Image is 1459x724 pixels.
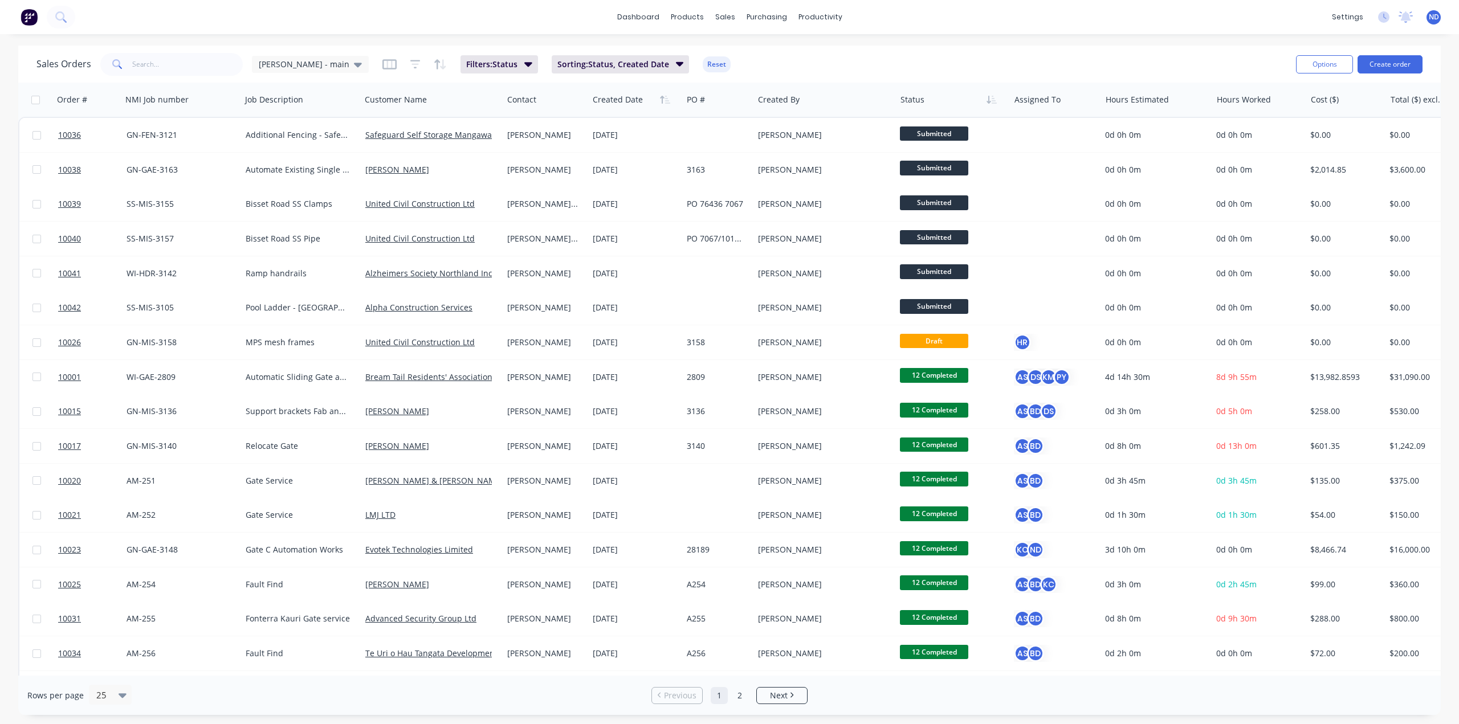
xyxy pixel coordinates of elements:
[687,406,745,417] div: 3136
[246,371,351,383] div: Automatic Sliding Gate and Fence
[1310,406,1378,417] div: $258.00
[58,636,127,670] a: 10034
[1216,648,1252,658] span: 0d 0h 0m
[1105,371,1202,383] div: 4d 14h 30m
[1014,541,1031,558] div: KC
[900,368,968,382] span: 12 Completed
[36,59,91,69] h1: Sales Orders
[758,198,885,210] div: [PERSON_NAME]
[246,198,351,210] div: Bisset Road SS Clamps
[1216,164,1252,175] span: 0d 0h 0m
[758,613,885,624] div: [PERSON_NAME]
[58,291,127,325] a: 10042
[687,164,745,175] div: 3163
[900,472,968,486] span: 12 Completed
[1310,475,1378,486] div: $135.00
[365,94,427,105] div: Customer Name
[58,406,81,417] span: 10015
[1310,440,1378,452] div: $601.35
[1216,233,1252,244] span: 0d 0h 0m
[246,164,351,175] div: Automate Existing Single Leaf Swing Gate
[900,541,968,555] span: 12 Completed
[900,161,968,175] span: Submitted
[246,440,351,452] div: Relocate Gate
[1216,509,1257,520] span: 0d 1h 30m
[710,9,741,26] div: sales
[58,256,127,291] a: 10041
[593,509,678,521] div: [DATE]
[1310,648,1378,659] div: $72.00
[900,126,968,141] span: Submitted
[593,268,678,279] div: [DATE]
[58,509,81,521] span: 10021
[507,129,580,141] div: [PERSON_NAME]
[900,645,968,659] span: 12 Completed
[593,648,678,659] div: [DATE]
[1105,475,1202,486] div: 0d 3h 45m
[711,687,728,704] a: Page 1 is your current page
[58,613,81,624] span: 10031
[1216,406,1252,416] span: 0d 5h 0m
[593,198,678,210] div: [DATE]
[246,129,351,141] div: Additional Fencing - Safeguard Storage
[460,55,538,73] button: Filters:Status
[1014,437,1031,455] div: AS
[507,475,580,486] div: [PERSON_NAME]
[1429,12,1439,22] span: ND
[1027,369,1044,386] div: DS
[58,544,81,555] span: 10023
[1310,371,1378,383] div: $13,982.8593
[259,58,349,70] span: [PERSON_NAME] - main
[507,337,580,348] div: [PERSON_NAME]
[758,94,800,105] div: Created By
[58,567,127,602] a: 10025
[900,94,924,105] div: Status
[58,498,127,532] a: 10021
[1105,129,1202,141] div: 0d 0h 0m
[758,302,885,313] div: [PERSON_NAME]
[246,233,351,244] div: Bisset Road SS Pipe
[652,690,702,701] a: Previous page
[1014,610,1031,627] div: AS
[1310,129,1378,141] div: $0.00
[365,475,503,486] a: [PERSON_NAME] & [PERSON_NAME]
[1027,403,1044,420] div: BD
[365,406,429,416] a: [PERSON_NAME]
[58,129,81,141] span: 10036
[665,9,710,26] div: products
[1216,129,1252,140] span: 0d 0h 0m
[687,440,745,452] div: 3140
[687,337,745,348] div: 3158
[1216,302,1252,313] span: 0d 0h 0m
[593,337,678,348] div: [DATE]
[1216,579,1257,590] span: 0d 2h 45m
[1105,579,1202,590] div: 0d 3h 0m
[507,579,580,590] div: [PERSON_NAME]
[1310,337,1378,348] div: $0.00
[664,690,696,701] span: Previous
[365,233,475,244] a: United Civil Construction Ltd
[1105,544,1202,555] div: 3d 10h 0m
[758,129,885,141] div: [PERSON_NAME]
[900,610,968,624] span: 12 Completed
[1040,403,1057,420] div: DS
[1014,403,1031,420] div: AS
[703,56,731,72] button: Reset
[1027,506,1044,523] div: BD
[1105,440,1202,452] div: 0d 8h 0m
[1014,541,1044,558] button: KCND
[1053,369,1070,386] div: PY
[593,406,678,417] div: [DATE]
[1216,475,1257,486] span: 0d 3h 45m
[1027,541,1044,558] div: ND
[758,509,885,521] div: [PERSON_NAME]
[365,440,429,451] a: [PERSON_NAME]
[1310,233,1378,244] div: $0.00
[1105,613,1202,624] div: 0d 8h 0m
[1310,613,1378,624] div: $288.00
[127,613,231,624] div: AM-255
[900,264,968,279] span: Submitted
[246,509,351,521] div: Gate Service
[1216,268,1252,279] span: 0d 0h 0m
[593,233,678,244] div: [DATE]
